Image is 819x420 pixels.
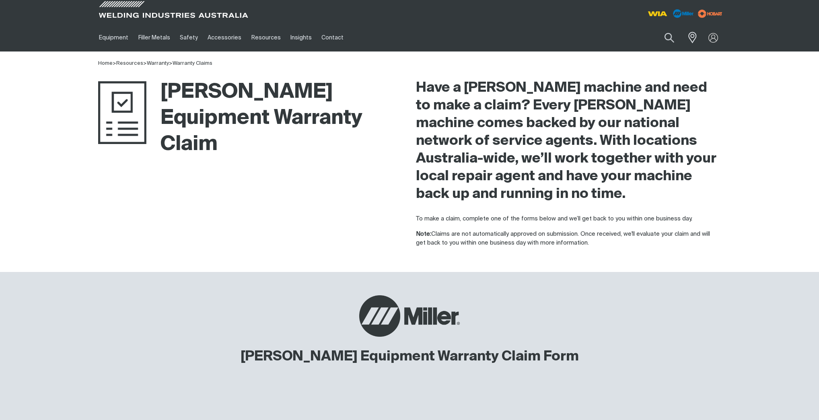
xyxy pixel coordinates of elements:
[416,231,431,237] strong: Note:
[203,24,246,51] a: Accessories
[147,61,169,66] a: Warranty
[656,28,683,47] button: Search products
[696,8,725,20] img: miller
[416,79,721,203] h2: Have a [PERSON_NAME] machine and need to make a claim? Every [PERSON_NAME] machine comes backed b...
[175,24,203,51] a: Safety
[113,61,116,66] span: >
[241,348,579,366] h2: [PERSON_NAME] Equipment Warranty Claim Form
[94,24,567,51] nav: Main
[646,28,683,47] input: Product name or item number...
[416,79,721,248] div: Claims are not automatically approved on submission. Once received, we'll evaluate your claim and...
[247,24,286,51] a: Resources
[173,61,212,66] a: Warranty Claims
[94,24,133,51] a: Equipment
[116,61,147,66] span: >
[416,214,721,224] p: To make a claim, complete one of the forms below and we’ll get back to you within one business day.
[133,24,175,51] a: Filler Metals
[169,61,173,66] span: >
[116,61,143,66] a: Resources
[317,24,348,51] a: Contact
[286,24,317,51] a: Insights
[98,61,113,66] a: Home
[98,79,403,158] h1: [PERSON_NAME] Equipment Warranty Claim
